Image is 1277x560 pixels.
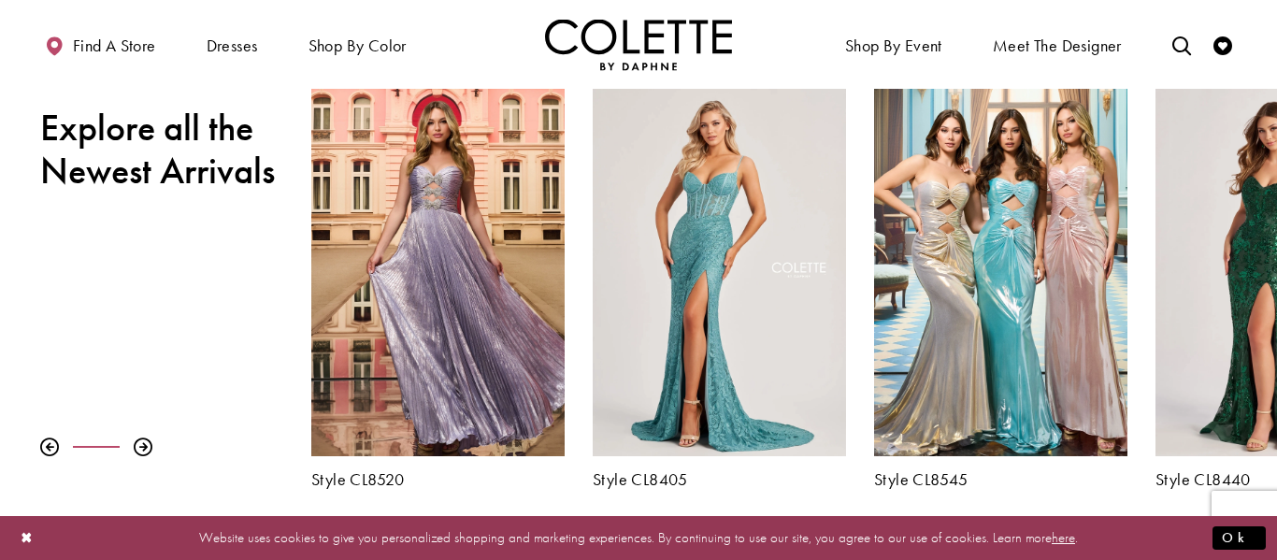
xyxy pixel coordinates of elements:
[40,19,160,70] a: Find a store
[304,19,411,70] span: Shop by color
[993,36,1122,55] span: Meet the designer
[579,74,860,503] div: Colette by Daphne Style No. CL8405
[545,19,732,70] a: Visit Home Page
[860,74,1141,503] div: Colette by Daphne Style No. CL8545
[845,36,942,55] span: Shop By Event
[1212,526,1266,550] button: Submit Dialog
[311,88,565,456] a: Visit Colette by Daphne Style No. CL8520 Page
[207,36,258,55] span: Dresses
[311,470,565,489] a: Style CL8520
[593,88,846,456] a: Visit Colette by Daphne Style No. CL8405 Page
[135,525,1142,551] p: Website uses cookies to give you personalized shopping and marketing experiences. By continuing t...
[297,74,579,503] div: Colette by Daphne Style No. CL8520
[202,19,263,70] span: Dresses
[840,19,947,70] span: Shop By Event
[988,19,1126,70] a: Meet the designer
[1052,528,1075,547] a: here
[874,470,1127,489] a: Style CL8545
[593,470,846,489] a: Style CL8405
[1168,19,1196,70] a: Toggle search
[73,36,156,55] span: Find a store
[11,522,43,554] button: Close Dialog
[874,88,1127,456] a: Visit Colette by Daphne Style No. CL8545 Page
[308,36,407,55] span: Shop by color
[545,19,732,70] img: Colette by Daphne
[40,107,283,193] h2: Explore all the Newest Arrivals
[1209,19,1237,70] a: Check Wishlist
